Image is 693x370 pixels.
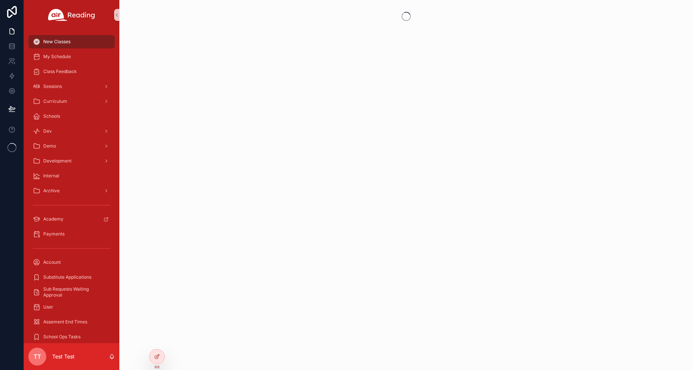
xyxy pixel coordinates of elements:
[43,188,60,194] span: Archive
[28,80,115,93] a: Sessions
[28,50,115,63] a: My Schedule
[28,110,115,123] a: Schools
[48,9,95,21] img: App logo
[28,300,115,314] a: User
[28,256,115,269] a: Account
[43,128,52,134] span: Dev
[43,216,63,222] span: Academy
[28,65,115,78] a: Class Feedback
[43,83,62,89] span: Sessions
[43,69,77,75] span: Class Feedback
[43,143,56,149] span: Demo
[24,30,119,343] div: scrollable content
[28,315,115,329] a: Assement End Times
[43,113,60,119] span: Schools
[43,54,71,60] span: My Schedule
[28,184,115,197] a: Archive
[52,353,75,360] p: Test Test
[28,285,115,299] a: Sub Requests Waiting Approval
[28,35,115,48] a: New Classes
[28,227,115,241] a: Payments
[28,139,115,153] a: Demo
[43,334,81,340] span: School Ops Tasks
[43,173,59,179] span: Internal
[28,330,115,344] a: School Ops Tasks
[43,319,87,325] span: Assement End Times
[43,304,53,310] span: User
[43,98,67,104] span: Curriculum
[28,154,115,168] a: Development
[28,124,115,138] a: Dev
[28,271,115,284] a: Substitute Applications
[43,259,61,265] span: Account
[43,39,70,45] span: New Classes
[28,212,115,226] a: Academy
[34,352,41,361] span: TT
[28,95,115,108] a: Curriculum
[43,286,107,298] span: Sub Requests Waiting Approval
[43,158,72,164] span: Development
[43,274,91,280] span: Substitute Applications
[28,169,115,183] a: Internal
[43,231,65,237] span: Payments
